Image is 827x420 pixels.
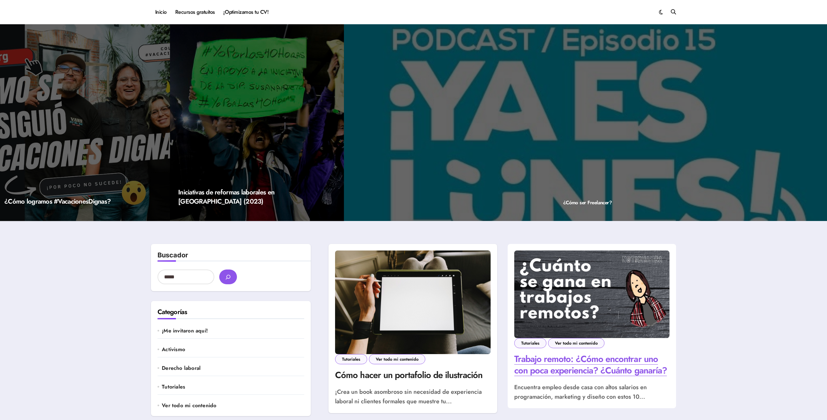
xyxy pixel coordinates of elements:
[563,199,612,206] a: ¿Cómo ser Freelancer?
[178,188,274,206] a: Iniciativas de reformas laborales en [GEOGRAPHIC_DATA] (2023)
[162,365,304,372] a: Derecho laboral
[548,338,604,348] a: Ver todo mi contenido
[219,3,273,21] a: ¡Optimizamos tu CV!
[335,369,482,381] a: Cómo hacer un portafolio de ilustración
[162,327,304,334] a: ¡Me invitaron aquí!
[162,383,304,390] a: Tutoriales
[335,354,367,364] a: Tutoriales
[219,270,237,284] button: buscar
[514,338,546,348] a: Tutoriales
[162,346,304,353] a: Activismo
[151,3,171,21] a: Inicio
[4,197,111,206] a: ¿Cómo logramos #VacacionesDignas?
[514,383,669,402] p: Encuentra empleo desde casa con altos salarios en programación, marketing y diseño con estos 10...
[369,354,425,364] a: Ver todo mi contenido
[514,352,667,377] a: Trabajo remoto: ¿Cómo encontrar uno con poca experiencia? ¿Cuánto ganaría?
[158,251,188,259] label: Buscador
[158,308,304,317] h2: Categorías
[171,3,219,21] a: Recursos gratuitos
[162,402,304,409] a: Ver todo mi contenido
[335,387,490,407] p: ¡Crea un book asombroso sin necesidad de experiencia laboral ni clientes formales que muestre tu...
